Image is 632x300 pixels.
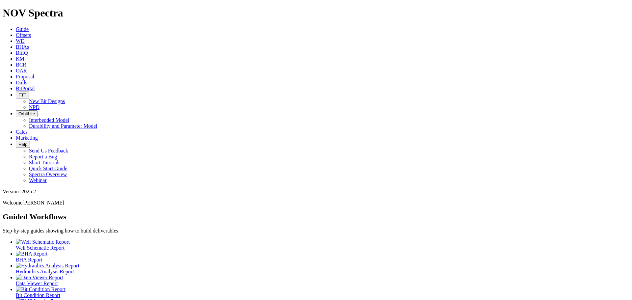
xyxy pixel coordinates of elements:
p: Step-by-step guides showing how to build deliverables [3,228,629,234]
img: Data Viewer Report [16,275,63,281]
h2: Guided Workflows [3,212,629,221]
a: Hydraulics Analysis Report Hydraulics Analysis Report [16,263,629,274]
a: Calcs [16,129,28,135]
a: BitIQ [16,50,28,56]
a: Quick Start Guide [29,166,67,171]
span: Hydraulics Analysis Report [16,269,74,274]
img: BHA Report [16,251,47,257]
img: Hydraulics Analysis Report [16,263,79,269]
a: New Bit Designs [29,98,65,104]
a: Interbedded Model [29,117,69,123]
a: Spectra Overview [29,172,67,177]
h1: NOV Spectra [3,7,629,19]
button: OrbitLite [16,110,38,117]
span: BHA Report [16,257,42,262]
a: BitPortal [16,86,35,91]
div: Version: 2025.2 [3,189,629,195]
a: Offsets [16,32,31,38]
p: Welcome [3,200,629,206]
a: Dulls [16,80,27,85]
span: OrbitLite [18,111,35,116]
a: Durability and Parameter Model [29,123,97,129]
span: Data Viewer Report [16,281,58,286]
button: FTT [16,92,29,98]
a: BHAs [16,44,29,50]
img: Well Schematic Report [16,239,70,245]
span: Bit Condition Report [16,292,60,298]
span: Well Schematic Report [16,245,65,251]
a: Short Tutorials [29,160,61,165]
img: Bit Condition Report [16,286,66,292]
a: Marketing [16,135,38,141]
a: NPD [29,104,39,110]
a: KM [16,56,24,62]
a: Webinar [29,177,47,183]
span: Help [18,142,27,147]
a: BHA Report BHA Report [16,251,629,262]
a: Send Us Feedback [29,148,68,153]
a: Guide [16,26,29,32]
a: Data Viewer Report Data Viewer Report [16,275,629,286]
a: Well Schematic Report Well Schematic Report [16,239,629,251]
a: Bit Condition Report Bit Condition Report [16,286,629,298]
button: Help [16,141,30,148]
span: [PERSON_NAME] [22,200,64,205]
a: OAR [16,68,27,73]
a: WD [16,38,25,44]
a: Proposal [16,74,34,79]
a: BCR [16,62,26,68]
a: Report a Bug [29,154,57,159]
span: FTT [18,93,26,97]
